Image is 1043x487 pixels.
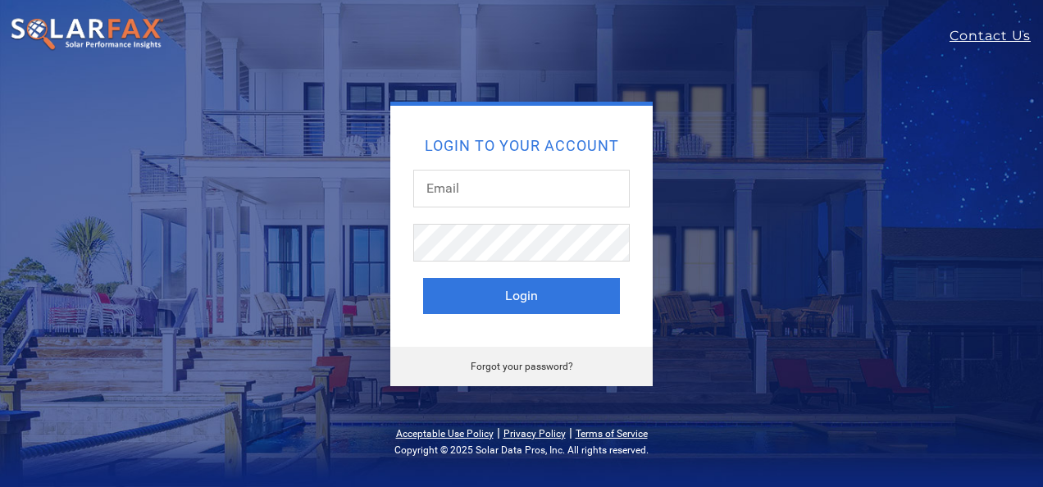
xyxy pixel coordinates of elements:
[413,170,630,207] input: Email
[576,428,648,439] a: Terms of Service
[423,278,620,314] button: Login
[423,139,620,153] h2: Login to your account
[950,26,1043,46] a: Contact Us
[497,425,500,440] span: |
[10,17,164,52] img: SolarFax
[503,428,566,439] a: Privacy Policy
[471,361,573,372] a: Forgot your password?
[396,428,494,439] a: Acceptable Use Policy
[569,425,572,440] span: |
